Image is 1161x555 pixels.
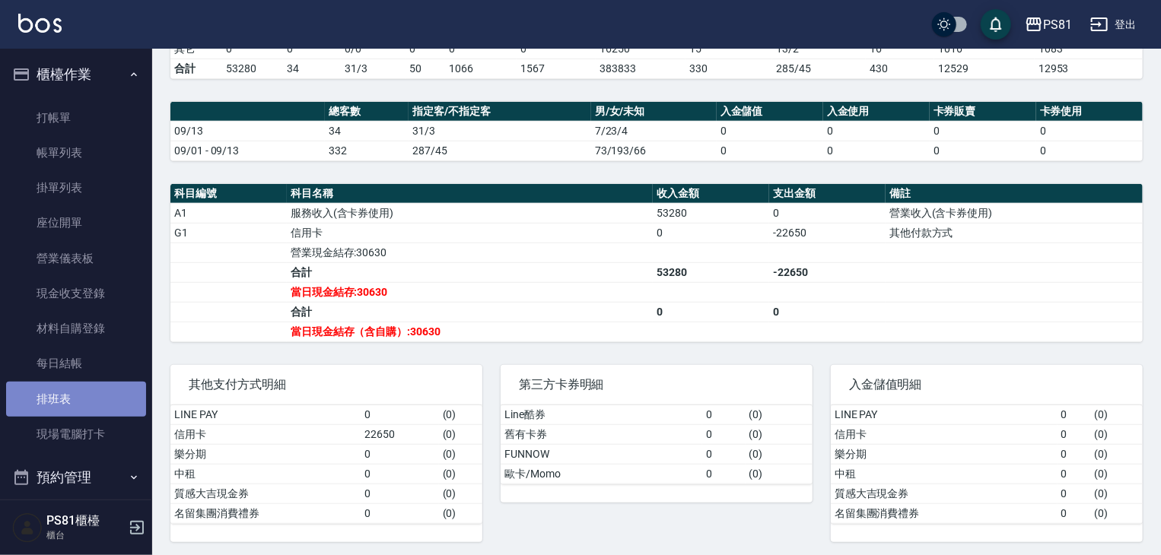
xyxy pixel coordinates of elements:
[596,59,685,78] td: 383833
[439,444,482,464] td: ( 0 )
[287,282,653,302] td: 當日現金結存:30630
[501,464,702,484] td: 歐卡/Momo
[406,59,445,78] td: 50
[6,346,146,381] a: 每日結帳
[1091,405,1143,425] td: ( 0 )
[287,223,653,243] td: 信用卡
[189,377,464,392] span: 其他支付方式明細
[866,59,934,78] td: 430
[930,102,1036,122] th: 卡券販賣
[930,141,1036,160] td: 0
[439,405,482,425] td: ( 0 )
[769,223,886,243] td: -22650
[170,102,1143,161] table: a dense table
[886,223,1143,243] td: 其他付款方式
[746,464,813,484] td: ( 0 )
[886,203,1143,223] td: 營業收入(含卡券使用)
[685,39,772,59] td: 15
[222,59,283,78] td: 53280
[746,444,813,464] td: ( 0 )
[1091,464,1143,484] td: ( 0 )
[501,424,702,444] td: 舊有卡券
[823,141,930,160] td: 0
[831,424,1058,444] td: 信用卡
[702,444,746,464] td: 0
[702,424,746,444] td: 0
[501,405,702,425] td: Line酷券
[283,39,341,59] td: 0
[170,503,361,523] td: 名留集團消費禮券
[170,484,361,503] td: 質感大吉現金券
[519,377,794,392] span: 第三方卡券明細
[170,39,222,59] td: 其它
[439,503,482,523] td: ( 0 )
[831,484,1058,503] td: 質感大吉現金券
[1036,102,1143,122] th: 卡券使用
[772,59,866,78] td: 285/45
[1091,424,1143,444] td: ( 0 )
[717,141,823,160] td: 0
[170,424,361,444] td: 信用卡
[653,203,769,223] td: 53280
[341,39,406,59] td: 0 / 0
[1036,141,1143,160] td: 0
[1058,405,1091,425] td: 0
[769,184,886,204] th: 支出金額
[170,184,1143,342] table: a dense table
[409,121,591,141] td: 31/3
[6,497,146,537] button: 報表及分析
[6,382,146,417] a: 排班表
[170,184,287,204] th: 科目編號
[6,311,146,346] a: 材料自購登錄
[439,464,482,484] td: ( 0 )
[46,513,124,528] h5: PS81櫃檯
[361,424,438,444] td: 22650
[170,141,325,160] td: 09/01 - 09/13
[1058,503,1091,523] td: 0
[591,121,717,141] td: 7/23/4
[439,424,482,444] td: ( 0 )
[930,121,1036,141] td: 0
[287,322,653,341] td: 當日現金結存（含自購）:30630
[361,405,438,425] td: 0
[823,121,930,141] td: 0
[1019,9,1078,40] button: PS81
[596,39,685,59] td: 16250
[325,121,409,141] td: 34
[6,170,146,205] a: 掛單列表
[591,102,717,122] th: 男/女/未知
[1091,503,1143,523] td: ( 0 )
[831,405,1143,524] table: a dense table
[831,444,1058,464] td: 樂分期
[1058,424,1091,444] td: 0
[517,39,596,59] td: 0
[1058,444,1091,464] td: 0
[591,141,717,160] td: 73/193/66
[1043,15,1072,34] div: PS81
[409,102,591,122] th: 指定客/不指定客
[287,203,653,223] td: 服務收入(含卡券使用)
[501,405,813,484] table: a dense table
[170,223,287,243] td: G1
[287,243,653,262] td: 營業現金結存:30630
[6,135,146,170] a: 帳單列表
[6,55,146,94] button: 櫃檯作業
[746,405,813,425] td: ( 0 )
[702,405,746,425] td: 0
[287,184,653,204] th: 科目名稱
[849,377,1124,392] span: 入金儲值明細
[6,458,146,497] button: 預約管理
[325,102,409,122] th: 總客數
[1091,484,1143,503] td: ( 0 )
[746,424,813,444] td: ( 0 )
[981,9,1011,40] button: save
[1036,121,1143,141] td: 0
[934,59,1035,78] td: 12529
[831,503,1058,523] td: 名留集團消費禮券
[445,39,517,59] td: 0
[287,262,653,282] td: 合計
[409,141,591,160] td: 287/45
[702,464,746,484] td: 0
[170,464,361,484] td: 中租
[517,59,596,78] td: 1567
